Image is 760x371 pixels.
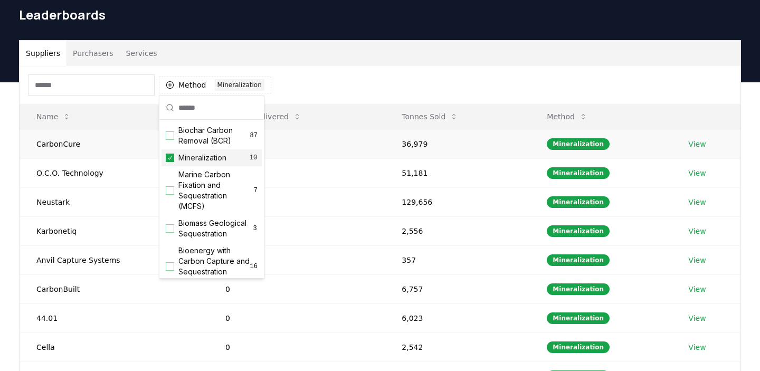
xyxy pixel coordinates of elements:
[547,167,610,179] div: Mineralization
[385,129,530,158] td: 36,979
[688,168,706,178] a: View
[215,79,264,91] div: Mineralization
[178,169,254,212] span: Marine Carbon Fixation and Sequestration (MCFS)
[385,245,530,274] td: 357
[385,158,530,187] td: 51,181
[688,255,706,265] a: View
[20,187,208,216] td: Neustark
[20,129,208,158] td: CarbonCure
[20,41,66,66] button: Suppliers
[208,274,385,303] td: 0
[208,245,385,274] td: 0
[178,153,226,163] span: Mineralization
[120,41,164,66] button: Services
[385,303,530,332] td: 6,023
[19,6,741,23] h1: Leaderboards
[688,313,706,324] a: View
[547,312,610,324] div: Mineralization
[250,262,258,271] span: 16
[20,158,208,187] td: O.C.O. Technology
[28,106,79,127] button: Name
[688,284,706,294] a: View
[688,226,706,236] a: View
[547,196,610,208] div: Mineralization
[385,216,530,245] td: 2,556
[178,125,250,146] span: Biochar Carbon Removal (BCR)
[208,216,385,245] td: 0
[20,216,208,245] td: Karbonetiq
[385,332,530,362] td: 2,542
[20,245,208,274] td: Anvil Capture Systems
[393,106,467,127] button: Tonnes Sold
[178,245,250,288] span: Bioenergy with Carbon Capture and Sequestration (BECCS)
[547,254,610,266] div: Mineralization
[385,274,530,303] td: 6,757
[688,197,706,207] a: View
[208,129,385,158] td: 23,191
[159,77,271,93] button: MethodMineralization
[20,332,208,362] td: Cella
[547,283,610,295] div: Mineralization
[178,218,252,239] span: Biomass Geological Sequestration
[538,106,596,127] button: Method
[547,138,610,150] div: Mineralization
[208,332,385,362] td: 0
[20,303,208,332] td: 44.01
[688,139,706,149] a: View
[208,303,385,332] td: 0
[208,187,385,216] td: 4,032
[688,342,706,353] a: View
[385,187,530,216] td: 129,656
[208,158,385,187] td: 15,753
[252,224,258,233] span: 3
[250,131,258,140] span: 87
[547,341,610,353] div: Mineralization
[249,154,258,162] span: 10
[254,186,258,195] span: 7
[20,274,208,303] td: CarbonBuilt
[547,225,610,237] div: Mineralization
[66,41,120,66] button: Purchasers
